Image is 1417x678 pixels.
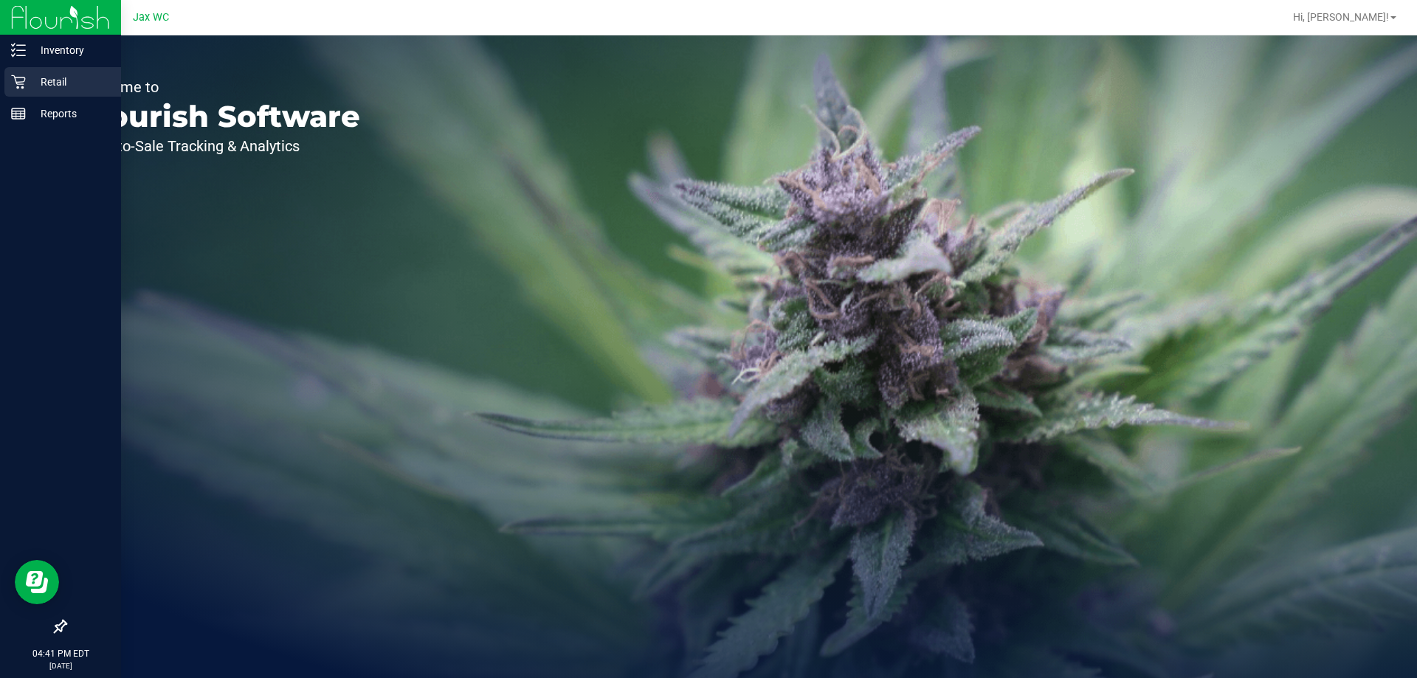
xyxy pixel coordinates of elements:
[11,75,26,89] inline-svg: Retail
[7,647,114,660] p: 04:41 PM EDT
[7,660,114,671] p: [DATE]
[133,11,169,24] span: Jax WC
[15,560,59,604] iframe: Resource center
[26,105,114,122] p: Reports
[26,41,114,59] p: Inventory
[11,106,26,121] inline-svg: Reports
[80,102,360,131] p: Flourish Software
[26,73,114,91] p: Retail
[80,139,360,153] p: Seed-to-Sale Tracking & Analytics
[80,80,360,94] p: Welcome to
[11,43,26,58] inline-svg: Inventory
[1293,11,1389,23] span: Hi, [PERSON_NAME]!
